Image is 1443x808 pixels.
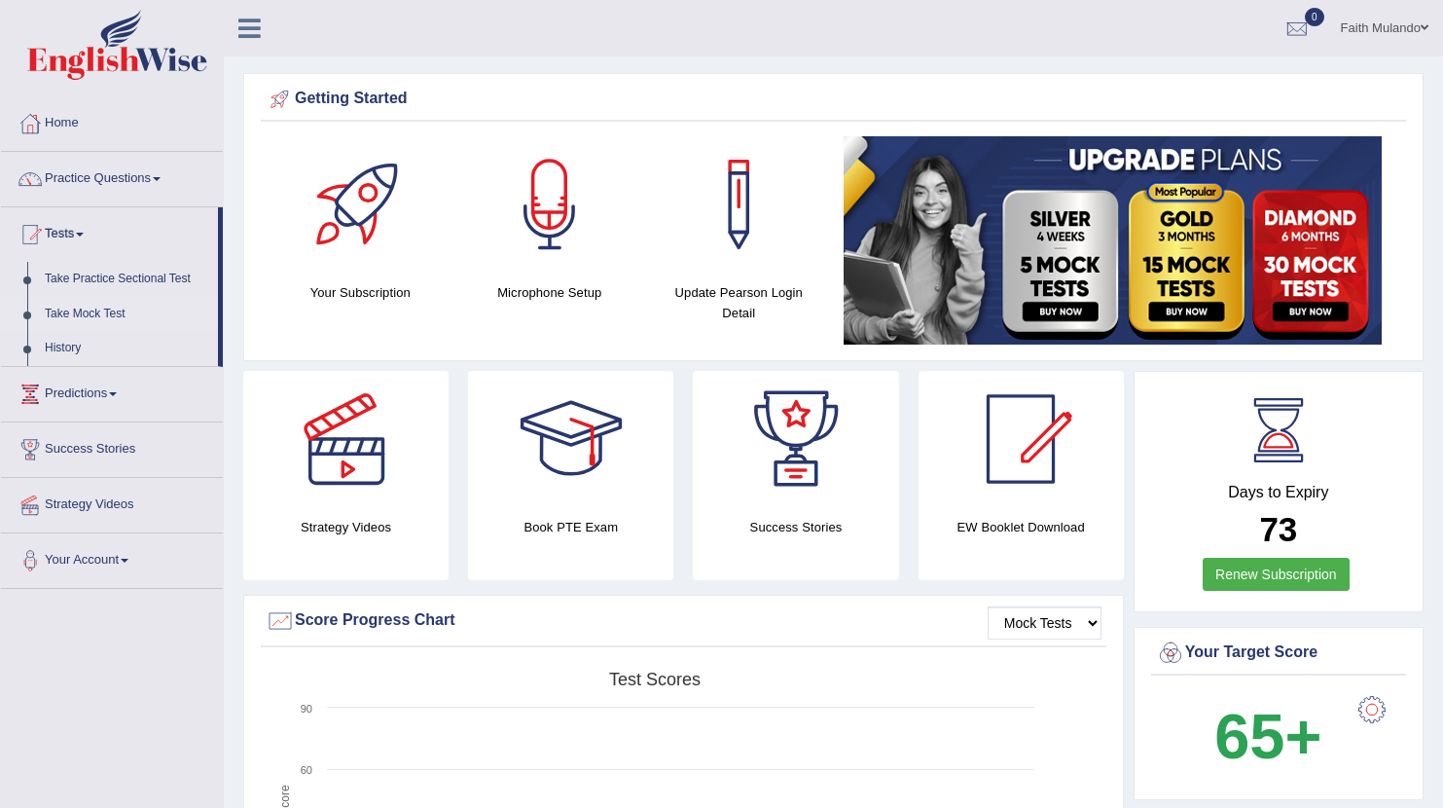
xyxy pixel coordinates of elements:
[266,85,1401,114] div: Getting Started
[1305,8,1324,26] span: 0
[266,606,1101,636] div: Score Progress Chart
[1,422,223,471] a: Success Stories
[468,517,673,537] h4: Book PTE Exam
[1,96,223,145] a: Home
[1259,510,1297,548] b: 73
[1214,701,1321,772] b: 65+
[919,517,1124,537] h4: EW Booklet Download
[1156,484,1401,501] h4: Days to Expiry
[654,282,824,323] h4: Update Pearson Login Detail
[301,703,312,715] text: 90
[844,136,1382,345] img: small5.jpg
[1,207,218,256] a: Tests
[1,533,223,582] a: Your Account
[1,152,223,201] a: Practice Questions
[36,297,218,332] a: Take Mock Test
[693,517,898,537] h4: Success Stories
[1,478,223,527] a: Strategy Videos
[465,282,635,303] h4: Microphone Setup
[36,331,218,366] a: History
[1,367,223,416] a: Predictions
[243,517,449,537] h4: Strategy Videos
[1156,639,1401,668] div: Your Target Score
[1203,558,1350,591] a: Renew Subscription
[275,282,446,303] h4: Your Subscription
[36,262,218,297] a: Take Practice Sectional Test
[609,670,701,689] tspan: Test scores
[301,764,312,776] text: 60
